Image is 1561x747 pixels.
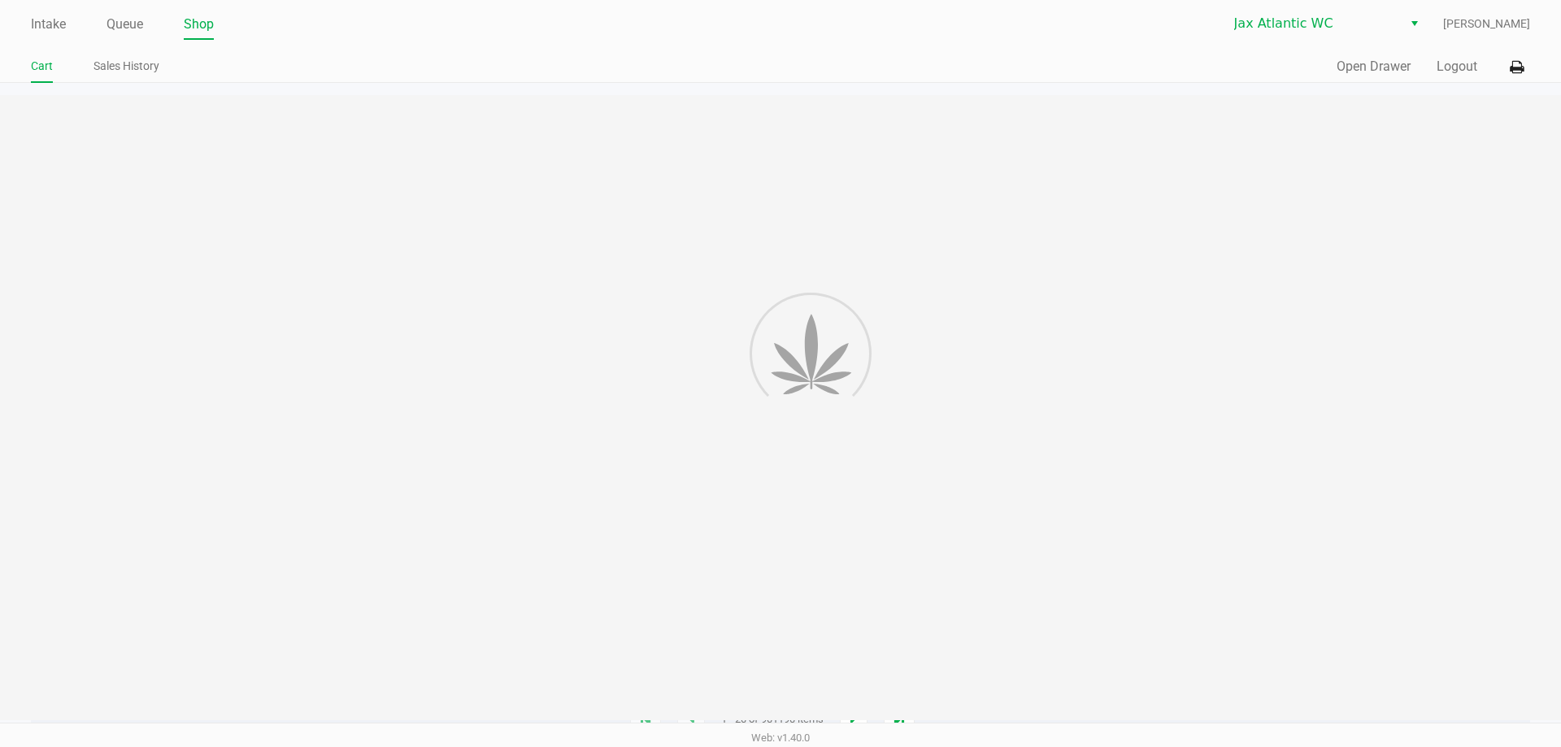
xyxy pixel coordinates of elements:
a: Sales History [93,56,159,76]
span: [PERSON_NAME] [1443,15,1530,33]
button: Open Drawer [1337,57,1411,76]
a: Queue [107,13,143,36]
button: Logout [1437,57,1477,76]
span: Jax Atlantic WC [1234,14,1393,33]
span: Web: v1.40.0 [751,732,810,744]
button: Select [1402,9,1426,38]
a: Cart [31,56,53,76]
a: Intake [31,13,66,36]
a: Shop [184,13,214,36]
